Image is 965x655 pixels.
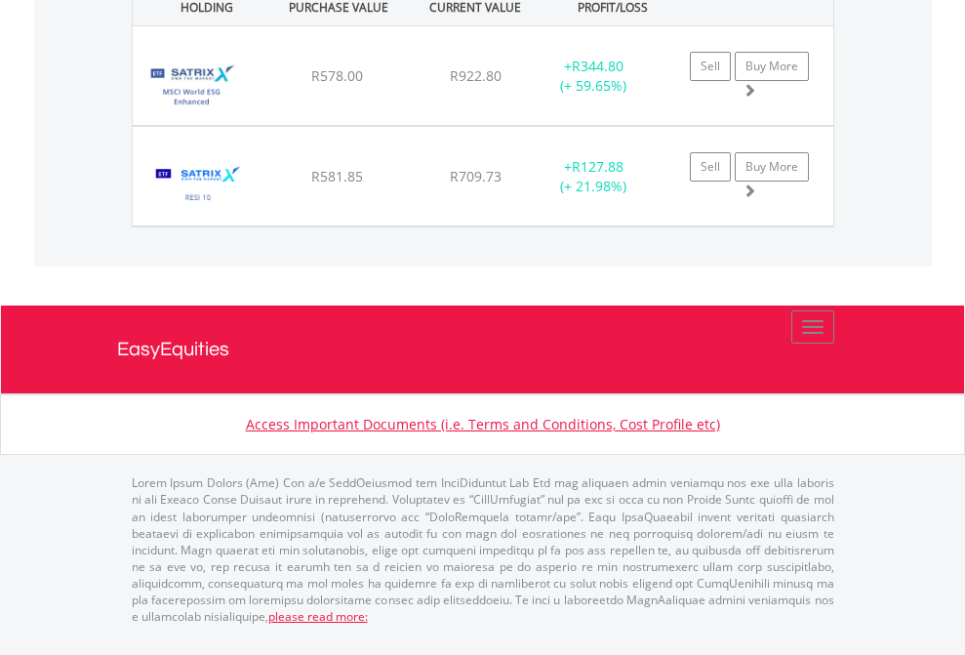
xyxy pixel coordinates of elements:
a: please read more: [268,608,368,625]
span: R578.00 [311,66,363,85]
p: Lorem Ipsum Dolors (Ame) Con a/e SeddOeiusmod tem InciDiduntut Lab Etd mag aliquaen admin veniamq... [132,474,834,625]
span: R344.80 [572,57,623,75]
a: Buy More [735,52,809,81]
img: TFSA.STXESG.png [142,51,241,120]
span: R581.85 [311,167,363,185]
a: Sell [690,52,731,81]
a: Access Important Documents (i.e. Terms and Conditions, Cost Profile etc) [246,415,720,433]
img: TFSA.STXRES.png [142,151,255,221]
a: Buy More [735,152,809,182]
div: + (+ 21.98%) [533,157,655,196]
span: R922.80 [450,66,502,85]
a: Sell [690,152,731,182]
span: R127.88 [572,157,623,176]
div: + (+ 59.65%) [533,57,655,96]
span: R709.73 [450,167,502,185]
a: EasyEquities [117,306,849,393]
